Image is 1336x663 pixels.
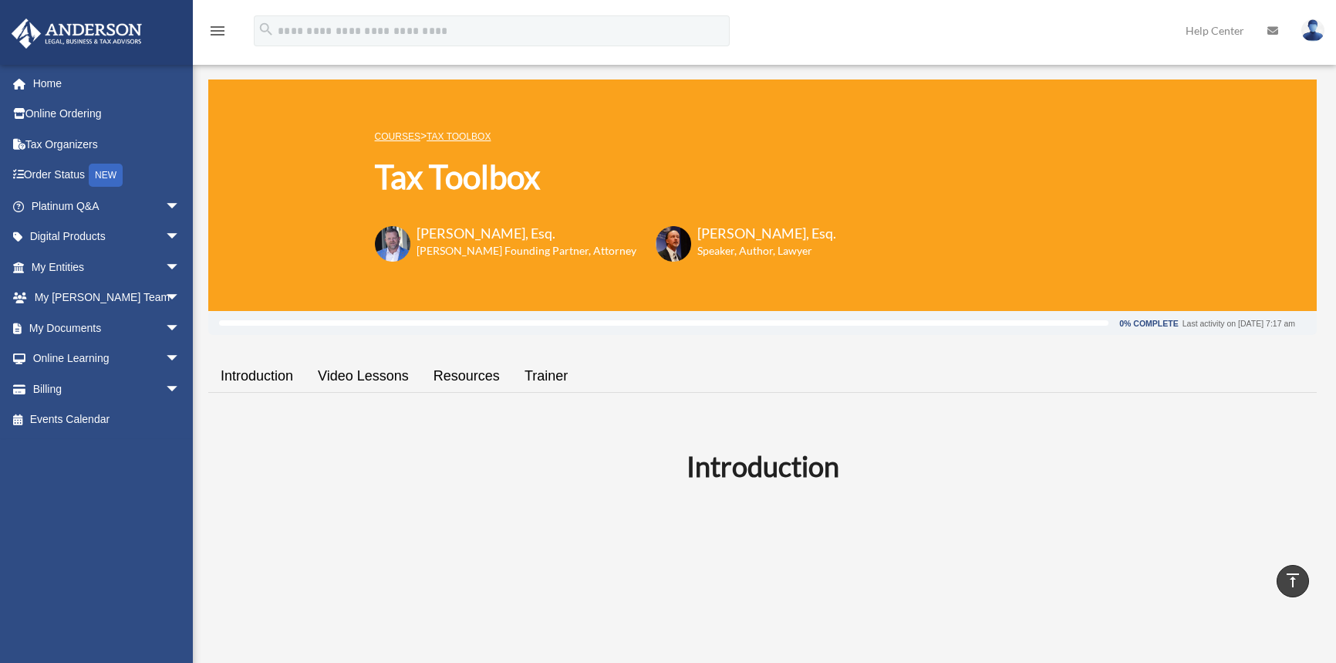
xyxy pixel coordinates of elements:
[208,22,227,40] i: menu
[375,131,420,142] a: COURSES
[697,243,817,259] h6: Speaker, Author, Lawyer
[11,129,204,160] a: Tax Organizers
[375,226,410,262] img: Toby-circle-head.png
[421,354,512,398] a: Resources
[417,224,636,243] h3: [PERSON_NAME], Esq.
[11,68,204,99] a: Home
[417,243,636,259] h6: [PERSON_NAME] Founding Partner, Attorney
[89,164,123,187] div: NEW
[11,374,204,404] a: Billingarrow_drop_down
[11,222,204,252] a: Digital Productsarrow_drop_down
[1284,571,1302,590] i: vertical_align_top
[258,21,275,38] i: search
[1119,320,1178,328] div: 0% Complete
[11,99,204,130] a: Online Ordering
[512,354,580,398] a: Trainer
[375,127,836,146] p: >
[11,404,204,435] a: Events Calendar
[11,160,204,191] a: Order StatusNEW
[1301,19,1324,42] img: User Pic
[11,282,204,313] a: My [PERSON_NAME] Teamarrow_drop_down
[165,374,196,405] span: arrow_drop_down
[7,19,147,49] img: Anderson Advisors Platinum Portal
[305,354,421,398] a: Video Lessons
[427,131,491,142] a: Tax Toolbox
[165,313,196,344] span: arrow_drop_down
[1277,565,1309,597] a: vertical_align_top
[165,222,196,253] span: arrow_drop_down
[208,354,305,398] a: Introduction
[165,343,196,375] span: arrow_drop_down
[697,224,836,243] h3: [PERSON_NAME], Esq.
[1182,320,1295,328] div: Last activity on [DATE] 7:17 am
[11,252,204,282] a: My Entitiesarrow_drop_down
[165,282,196,314] span: arrow_drop_down
[218,447,1307,485] h2: Introduction
[656,226,691,262] img: Scott-Estill-Headshot.png
[375,154,836,200] h1: Tax Toolbox
[11,343,204,374] a: Online Learningarrow_drop_down
[165,252,196,283] span: arrow_drop_down
[11,191,204,222] a: Platinum Q&Aarrow_drop_down
[208,27,227,40] a: menu
[11,313,204,343] a: My Documentsarrow_drop_down
[165,191,196,222] span: arrow_drop_down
